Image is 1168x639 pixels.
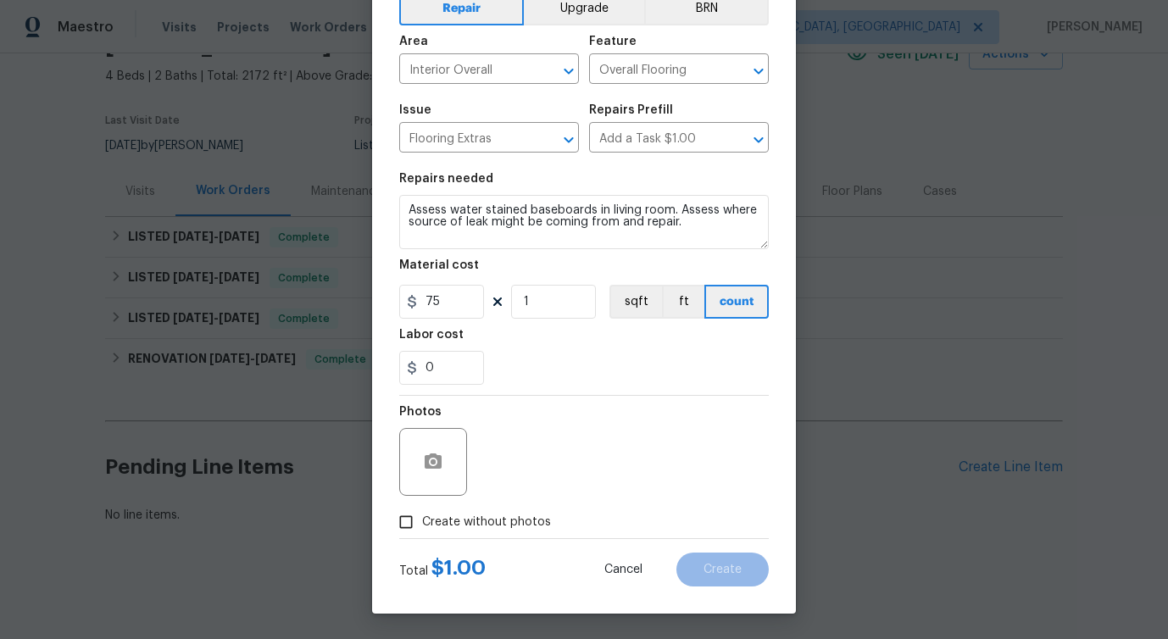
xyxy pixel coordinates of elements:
button: count [704,285,769,319]
h5: Repairs needed [399,173,493,185]
button: Open [557,128,581,152]
button: Open [747,59,770,83]
span: Cancel [604,564,642,576]
button: Create [676,553,769,586]
h5: Area [399,36,428,47]
h5: Issue [399,104,431,116]
span: $ 1.00 [431,558,486,578]
button: Cancel [577,553,670,586]
button: Open [557,59,581,83]
button: sqft [609,285,662,319]
h5: Repairs Prefill [589,104,673,116]
h5: Photos [399,406,442,418]
button: ft [662,285,704,319]
textarea: Assess water stained baseboards in living room. Assess where source of leak might be coming from ... [399,195,769,249]
h5: Feature [589,36,637,47]
h5: Material cost [399,259,479,271]
span: Create [704,564,742,576]
h5: Labor cost [399,329,464,341]
div: Total [399,559,486,580]
span: Create without photos [422,514,551,531]
button: Open [747,128,770,152]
